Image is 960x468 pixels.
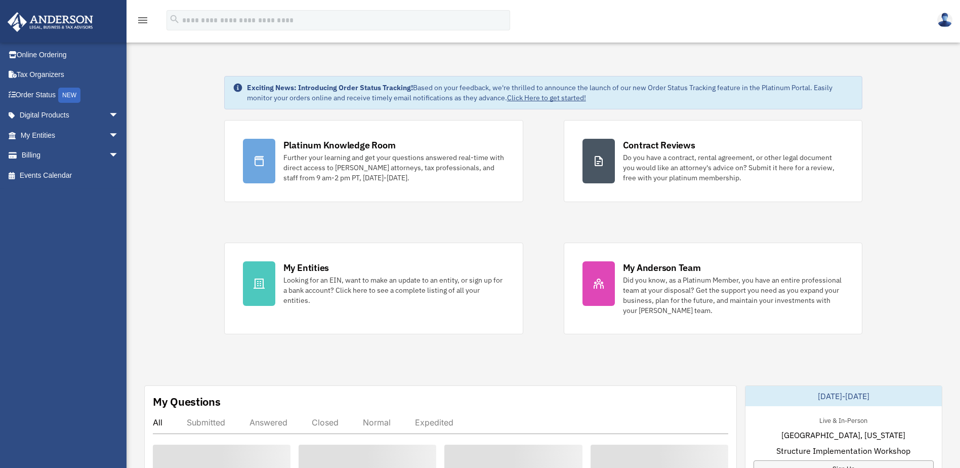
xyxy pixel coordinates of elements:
[363,417,391,427] div: Normal
[249,417,287,427] div: Answered
[224,120,523,202] a: Platinum Knowledge Room Further your learning and get your questions answered real-time with dire...
[7,85,134,105] a: Order StatusNEW
[283,275,505,305] div: Looking for an EIN, want to make an update to an entity, or sign up for a bank account? Click her...
[283,139,396,151] div: Platinum Knowledge Room
[776,445,910,457] span: Structure Implementation Workshop
[283,152,505,183] div: Further your learning and get your questions answered real-time with direct access to [PERSON_NAM...
[312,417,339,427] div: Closed
[109,145,129,166] span: arrow_drop_down
[811,414,875,425] div: Live & In-Person
[7,105,134,126] a: Digital Productsarrow_drop_down
[137,14,149,26] i: menu
[7,165,134,185] a: Events Calendar
[58,88,80,103] div: NEW
[187,417,225,427] div: Submitted
[937,13,952,27] img: User Pic
[137,18,149,26] a: menu
[109,105,129,126] span: arrow_drop_down
[5,12,96,32] img: Anderson Advisors Platinum Portal
[564,243,863,334] a: My Anderson Team Did you know, as a Platinum Member, you have an entire professional team at your...
[247,83,854,103] div: Based on your feedback, we're thrilled to announce the launch of our new Order Status Tracking fe...
[623,261,701,274] div: My Anderson Team
[109,125,129,146] span: arrow_drop_down
[7,125,134,145] a: My Entitiesarrow_drop_down
[564,120,863,202] a: Contract Reviews Do you have a contract, rental agreement, or other legal document you would like...
[623,139,695,151] div: Contract Reviews
[169,14,180,25] i: search
[7,45,134,65] a: Online Ordering
[623,275,844,316] div: Did you know, as a Platinum Member, you have an entire professional team at your disposal? Get th...
[247,83,413,92] strong: Exciting News: Introducing Order Status Tracking!
[745,386,942,406] div: [DATE]-[DATE]
[153,394,221,409] div: My Questions
[7,145,134,166] a: Billingarrow_drop_down
[7,65,134,85] a: Tax Organizers
[224,243,523,334] a: My Entities Looking for an EIN, want to make an update to an entity, or sign up for a bank accoun...
[283,261,329,274] div: My Entities
[415,417,453,427] div: Expedited
[507,93,586,102] a: Click Here to get started!
[153,417,162,427] div: All
[781,429,905,441] span: [GEOGRAPHIC_DATA], [US_STATE]
[623,152,844,183] div: Do you have a contract, rental agreement, or other legal document you would like an attorney's ad...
